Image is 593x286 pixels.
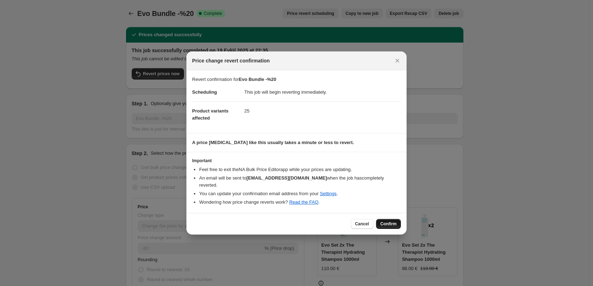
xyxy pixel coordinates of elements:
[192,57,270,64] span: Price change revert confirmation
[244,83,401,101] dd: This job will begin reverting immediately.
[392,56,402,66] button: Close
[244,101,401,120] dd: 25
[192,140,354,145] b: A price [MEDICAL_DATA] like this usually takes a minute or less to revert.
[192,158,401,164] h3: Important
[380,221,397,227] span: Confirm
[199,166,401,173] li: Feel free to exit the NA Bulk Price Editor app while your prices are updating.
[376,219,401,229] button: Confirm
[239,77,276,82] b: Evo Bundle -%20
[355,221,369,227] span: Cancel
[320,191,337,196] a: Settings
[192,76,401,83] p: Revert confirmation for
[199,190,401,197] li: You can update your confirmation email address from your .
[192,108,229,121] span: Product variants affected
[199,199,401,206] li: Wondering how price change reverts work? .
[351,219,373,229] button: Cancel
[289,199,318,205] a: Read the FAQ
[199,175,401,189] li: An email will be sent to when the job has completely reverted .
[192,89,217,95] span: Scheduling
[246,175,327,181] b: [EMAIL_ADDRESS][DOMAIN_NAME]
